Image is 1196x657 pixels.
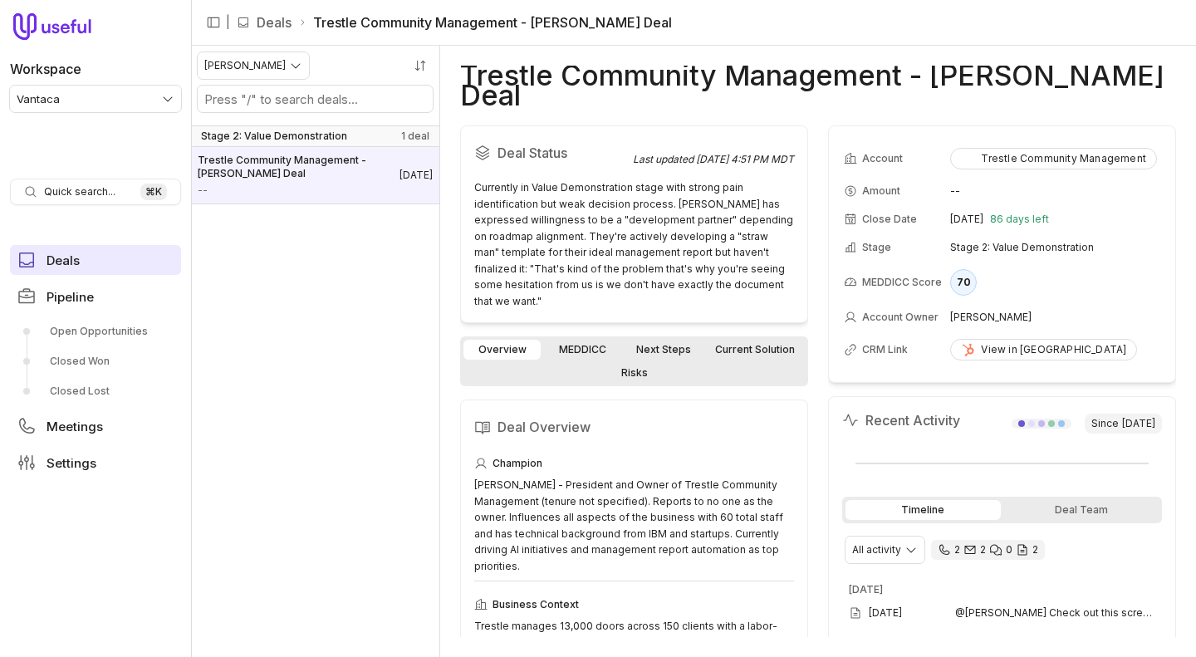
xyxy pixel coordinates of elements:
[705,340,805,360] a: Current Solution
[257,12,292,32] a: Deals
[474,414,794,440] h2: Deal Overview
[10,318,181,345] a: Open Opportunities
[696,153,794,165] time: [DATE] 4:51 PM MDT
[1122,417,1155,430] time: [DATE]
[198,154,399,180] span: Trestle Community Management - [PERSON_NAME] Deal
[950,339,1137,360] a: View in [GEOGRAPHIC_DATA]
[950,269,977,296] div: 70
[846,500,1001,520] div: Timeline
[191,147,439,203] a: Trestle Community Management - [PERSON_NAME] Deal--[DATE]
[950,213,983,226] time: [DATE]
[463,363,805,383] a: Risks
[625,340,702,360] a: Next Steps
[10,411,181,441] a: Meetings
[140,184,167,200] kbd: ⌘ K
[198,184,399,197] span: Amount
[862,241,891,254] span: Stage
[201,130,347,143] span: Stage 2: Value Demonstration
[10,448,181,478] a: Settings
[961,152,1146,165] div: Trestle Community Management
[849,583,883,596] time: [DATE]
[44,185,115,199] span: Quick search...
[198,86,433,112] input: Search deals by name
[950,148,1157,169] button: Trestle Community Management
[47,254,80,267] span: Deals
[408,53,433,78] button: Sort by
[633,153,794,166] div: Last updated
[298,12,672,32] li: Trestle Community Management - [PERSON_NAME] Deal
[544,340,621,360] a: MEDDICC
[862,213,917,226] span: Close Date
[955,606,1155,620] span: @[PERSON_NAME] Check out this screen grab from Frontsteps' website attached [URL][DOMAIN_NAME]
[399,169,433,182] time: Deal Close Date
[474,454,794,473] div: Champion
[474,179,794,309] div: Currently in Value Demonstration stage with strong pain identification but weak decision process....
[950,304,1160,331] td: [PERSON_NAME]
[10,245,181,275] a: Deals
[862,152,903,165] span: Account
[10,348,181,375] a: Closed Won
[862,311,939,324] span: Account Owner
[10,318,181,404] div: Pipeline submenu
[931,540,1045,560] div: 2 calls and 2 email threads
[47,457,96,469] span: Settings
[842,410,960,430] h2: Recent Activity
[474,477,794,574] div: [PERSON_NAME] - President and Owner of Trestle Community Management (tenure not specified). Repor...
[961,343,1126,356] div: View in [GEOGRAPHIC_DATA]
[862,184,900,198] span: Amount
[862,343,908,356] span: CRM Link
[47,291,94,303] span: Pipeline
[460,66,1176,105] h1: Trestle Community Management - [PERSON_NAME] Deal
[1004,500,1159,520] div: Deal Team
[47,420,103,433] span: Meetings
[10,282,181,311] a: Pipeline
[226,12,230,32] span: |
[401,130,429,143] span: 1 deal
[1085,414,1162,434] span: Since
[869,606,902,620] time: [DATE]
[990,213,1049,226] span: 86 days left
[10,59,81,79] label: Workspace
[191,46,440,657] nav: Deals
[463,340,541,360] a: Overview
[474,595,794,615] div: Business Context
[201,10,226,35] button: Collapse sidebar
[10,378,181,404] a: Closed Lost
[862,276,942,289] span: MEDDICC Score
[474,140,633,166] h2: Deal Status
[950,234,1160,261] td: Stage 2: Value Demonstration
[950,178,1160,204] td: --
